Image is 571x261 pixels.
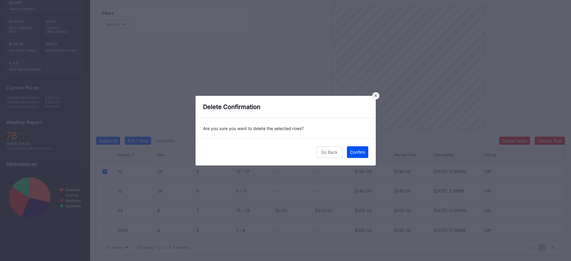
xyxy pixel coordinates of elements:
button: Confirm [347,146,368,158]
div: Are you sure you want to delete the selected rows? [196,118,376,138]
div: Go Back [321,150,338,155]
div: Confirm [350,150,365,155]
button: Go Back [316,146,342,158]
div: Delete Confirmation [196,96,376,118]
